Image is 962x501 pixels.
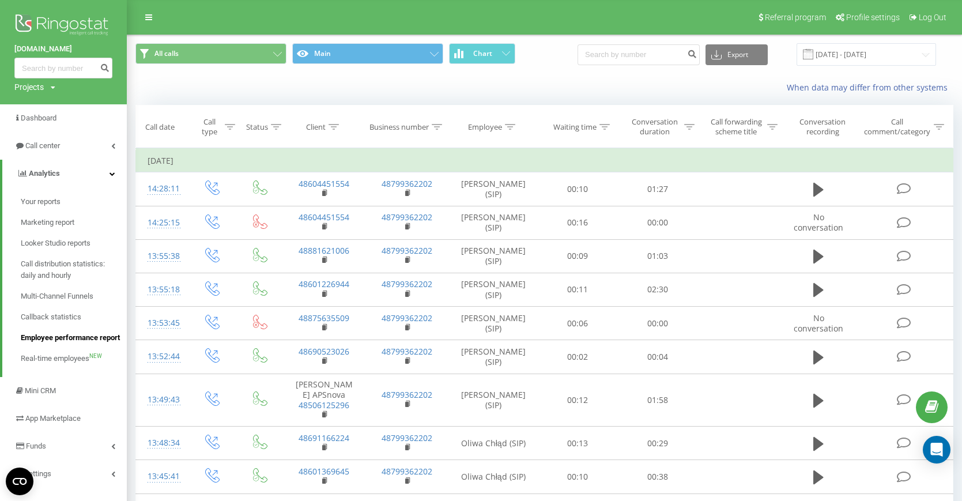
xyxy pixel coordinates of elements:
[618,460,697,494] td: 00:38
[618,427,697,460] td: 00:29
[299,278,349,289] a: 48601226944
[25,414,81,423] span: App Marketplace
[538,427,617,460] td: 00:13
[292,43,443,64] button: Main
[26,442,46,450] span: Funds
[382,178,432,189] a: 48799362202
[538,239,617,273] td: 00:09
[21,114,56,122] span: Dashboard
[29,169,60,178] span: Analytics
[382,432,432,443] a: 48799362202
[299,245,349,256] a: 48881621006
[21,307,127,327] a: Callback statistics
[382,212,432,223] a: 48799362202
[148,465,175,488] div: 13:45:41
[708,117,764,137] div: Call forwarding scheme title
[382,278,432,289] a: 48799362202
[282,374,365,427] td: [PERSON_NAME] APSnova
[154,49,179,58] span: All calls
[449,43,515,64] button: Chart
[21,217,74,228] span: Marketing report
[382,346,432,357] a: 48799362202
[448,239,538,273] td: [PERSON_NAME] (SIP)
[628,117,681,137] div: Conversation duration
[136,149,953,172] td: [DATE]
[148,245,175,268] div: 13:55:38
[14,58,112,78] input: Search by number
[473,50,492,58] span: Chart
[21,238,90,249] span: Looker Studio reports
[448,172,538,206] td: [PERSON_NAME] (SIP)
[299,400,349,410] a: 48506125296
[24,469,51,478] span: Settings
[618,239,697,273] td: 01:03
[148,178,175,200] div: 14:28:11
[618,307,697,340] td: 00:00
[468,122,502,132] div: Employee
[618,374,697,427] td: 01:58
[21,233,127,254] a: Looker Studio reports
[14,12,112,40] img: Ringostat logo
[135,43,286,64] button: All calls
[369,122,429,132] div: Business number
[299,212,349,223] a: 48604451554
[382,312,432,323] a: 48799362202
[791,117,854,137] div: Conversation recording
[553,122,597,132] div: Waiting time
[448,460,538,494] td: Oliwa Chłąd (SIP)
[25,141,60,150] span: Call center
[794,212,843,233] span: No conversation
[197,117,222,137] div: Call type
[618,340,697,374] td: 00:04
[538,460,617,494] td: 00:10
[21,286,127,307] a: Multi-Channel Funnels
[794,312,843,334] span: No conversation
[148,312,175,334] div: 13:53:45
[448,307,538,340] td: [PERSON_NAME] (SIP)
[382,245,432,256] a: 48799362202
[21,258,121,281] span: Call distribution statistics: daily and hourly
[148,432,175,454] div: 13:48:34
[538,374,617,427] td: 00:12
[21,254,127,286] a: Call distribution statistics: daily and hourly
[145,122,175,132] div: Call date
[21,196,61,208] span: Your reports
[25,386,56,395] span: Mini CRM
[538,307,617,340] td: 00:06
[299,466,349,477] a: 48601369645
[923,436,950,464] div: Open Intercom Messenger
[578,44,700,65] input: Search by number
[21,327,127,348] a: Employee performance report
[246,122,268,132] div: Status
[21,311,81,323] span: Callback statistics
[299,178,349,189] a: 48604451554
[618,273,697,306] td: 02:30
[919,13,946,22] span: Log Out
[538,206,617,239] td: 00:16
[618,172,697,206] td: 01:27
[448,374,538,427] td: [PERSON_NAME] (SIP)
[21,291,93,302] span: Multi-Channel Funnels
[148,278,175,301] div: 13:55:18
[299,346,349,357] a: 48690523026
[148,389,175,411] div: 13:49:43
[299,432,349,443] a: 48691166224
[2,160,127,187] a: Analytics
[14,43,112,55] a: [DOMAIN_NAME]
[538,172,617,206] td: 00:10
[299,312,349,323] a: 48875635509
[787,82,953,93] a: When data may differ from other systems
[538,340,617,374] td: 00:02
[706,44,768,65] button: Export
[448,427,538,460] td: Oliwa Chłąd (SIP)
[448,206,538,239] td: [PERSON_NAME] (SIP)
[21,212,127,233] a: Marketing report
[21,191,127,212] a: Your reports
[846,13,900,22] span: Profile settings
[306,122,326,132] div: Client
[448,340,538,374] td: [PERSON_NAME] (SIP)
[21,348,127,369] a: Real-time employeesNEW
[148,212,175,234] div: 14:25:15
[148,345,175,368] div: 13:52:44
[448,273,538,306] td: [PERSON_NAME] (SIP)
